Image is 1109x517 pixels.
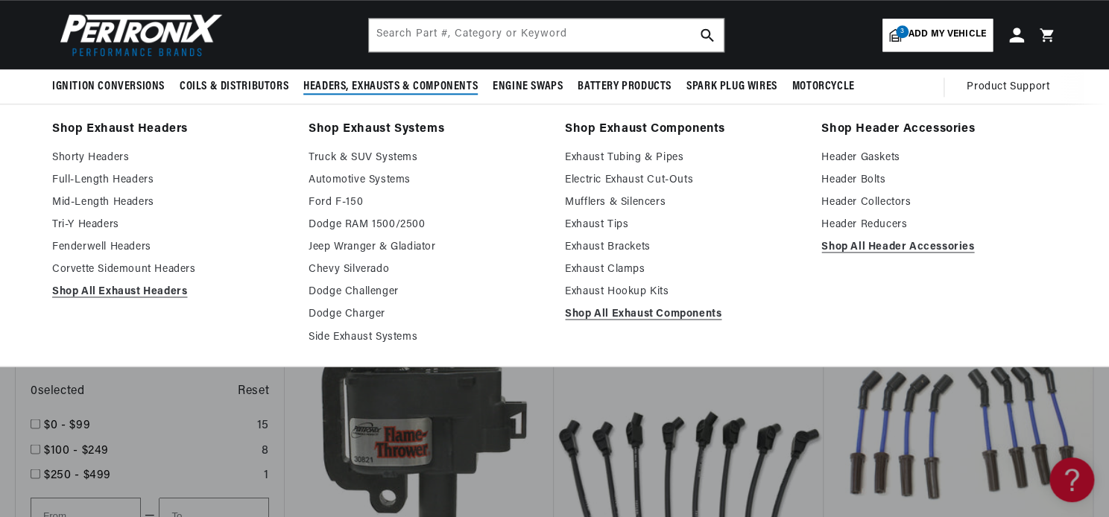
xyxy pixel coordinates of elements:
[679,69,785,104] summary: Spark Plug Wires
[565,194,800,212] a: Mufflers & Silencers
[309,119,544,140] a: Shop Exhaust Systems
[570,69,679,104] summary: Battery Products
[691,19,724,51] button: search button
[309,171,544,189] a: Automotive Systems
[262,441,269,460] div: 8
[44,469,111,480] span: $250 - $499
[44,444,109,456] span: $100 - $249
[967,69,1057,105] summary: Product Support
[896,25,909,38] span: 3
[52,238,288,256] a: Fenderwell Headers
[52,69,172,104] summary: Ignition Conversions
[909,28,986,42] span: Add my vehicle
[493,79,563,95] span: Engine Swaps
[821,119,1057,140] a: Shop Header Accessories
[565,216,800,234] a: Exhaust Tips
[296,69,485,104] summary: Headers, Exhausts & Components
[565,283,800,301] a: Exhaust Hookup Kits
[485,69,570,104] summary: Engine Swaps
[31,381,84,401] span: 0 selected
[686,79,777,95] span: Spark Plug Wires
[309,194,544,212] a: Ford F-150
[257,416,269,435] div: 15
[565,149,800,167] a: Exhaust Tubing & Pipes
[821,194,1057,212] a: Header Collectors
[565,305,800,323] a: Shop All Exhaust Components
[967,79,1049,95] span: Product Support
[238,381,269,401] span: Reset
[565,238,800,256] a: Exhaust Brackets
[309,283,544,301] a: Dodge Challenger
[821,216,1057,234] a: Header Reducers
[309,261,544,279] a: Chevy Silverado
[309,149,544,167] a: Truck & SUV Systems
[565,261,800,279] a: Exhaust Clamps
[180,79,288,95] span: Coils & Distributors
[52,283,288,301] a: Shop All Exhaust Headers
[264,466,269,485] div: 1
[565,119,800,140] a: Shop Exhaust Components
[792,79,854,95] span: Motorcycle
[52,216,288,234] a: Tri-Y Headers
[309,305,544,323] a: Dodge Charger
[882,19,993,51] a: 3Add my vehicle
[821,171,1057,189] a: Header Bolts
[52,171,288,189] a: Full-Length Headers
[578,79,672,95] span: Battery Products
[52,9,224,60] img: Pertronix
[52,79,165,95] span: Ignition Conversions
[565,171,800,189] a: Electric Exhaust Cut-Outs
[52,194,288,212] a: Mid-Length Headers
[172,69,296,104] summary: Coils & Distributors
[44,419,90,431] span: $0 - $99
[303,79,478,95] span: Headers, Exhausts & Components
[309,238,544,256] a: Jeep Wranger & Gladiator
[52,119,288,140] a: Shop Exhaust Headers
[369,19,724,51] input: Search Part #, Category or Keyword
[784,69,862,104] summary: Motorcycle
[52,261,288,279] a: Corvette Sidemount Headers
[52,149,288,167] a: Shorty Headers
[309,216,544,234] a: Dodge RAM 1500/2500
[309,329,544,346] a: Side Exhaust Systems
[821,238,1057,256] a: Shop All Header Accessories
[821,149,1057,167] a: Header Gaskets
